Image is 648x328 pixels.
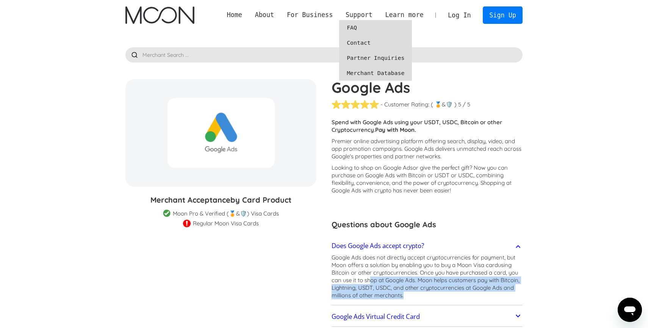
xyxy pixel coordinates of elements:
a: Contact [339,35,412,50]
div: Support [346,10,373,20]
a: Partner Inquiries [339,50,412,66]
div: 🏅&🛡️ [435,101,453,108]
div: Learn more [379,10,430,20]
h3: Merchant Acceptance [125,194,316,206]
a: Sign Up [483,6,522,23]
div: Support [339,10,379,20]
div: Moon Pro & Verified (🏅&🛡️) Visa Cards [173,210,279,217]
h1: Google Ads [332,79,523,96]
div: - Customer Rating: [380,101,429,108]
div: For Business [280,10,339,20]
img: Moon Logo [125,6,194,24]
a: Does Google Ads accept crypto? [332,238,523,254]
div: About [255,10,274,20]
nav: Support [339,20,412,81]
div: For Business [287,10,333,20]
div: 5 [458,101,461,108]
p: Spend with Google Ads using your USDT, USDC, Bitcoin or other Cryptocurrency. [332,119,523,134]
a: Log In [441,7,477,23]
h2: Google Ads Virtual Credit Card [332,313,420,320]
div: Regular Moon Visa Cards [193,220,259,227]
input: Merchant Search ... [125,47,523,62]
div: ) [454,101,457,108]
a: Merchant Database [339,66,412,81]
iframe: Button to launch messaging window [618,298,642,322]
div: ( [431,101,433,108]
div: / 5 [463,101,470,108]
span: or give the perfect gift [413,164,470,171]
a: Google Ads Virtual Credit Card [332,309,523,325]
div: Learn more [385,10,423,20]
p: Google Ads does not directly accept cryptocurrencies for payment, but Moon offers a solution by e... [332,254,523,299]
p: Premier online advertising platform offering search, display, video, and app promotion campaigns.... [332,137,523,160]
h3: Questions about Google Ads [332,219,523,230]
a: Home [221,10,249,20]
strong: Pay with Moon. [375,126,416,133]
h2: Does Google Ads accept crypto? [332,242,424,250]
a: FAQ [339,20,412,35]
span: by Card Product [230,195,291,205]
a: home [125,6,194,24]
p: Looking to shop on Google Ads ? Now you can purchase on Google Ads with Bitcoin or USDT or USDC, ... [332,164,523,194]
div: About [249,10,280,20]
